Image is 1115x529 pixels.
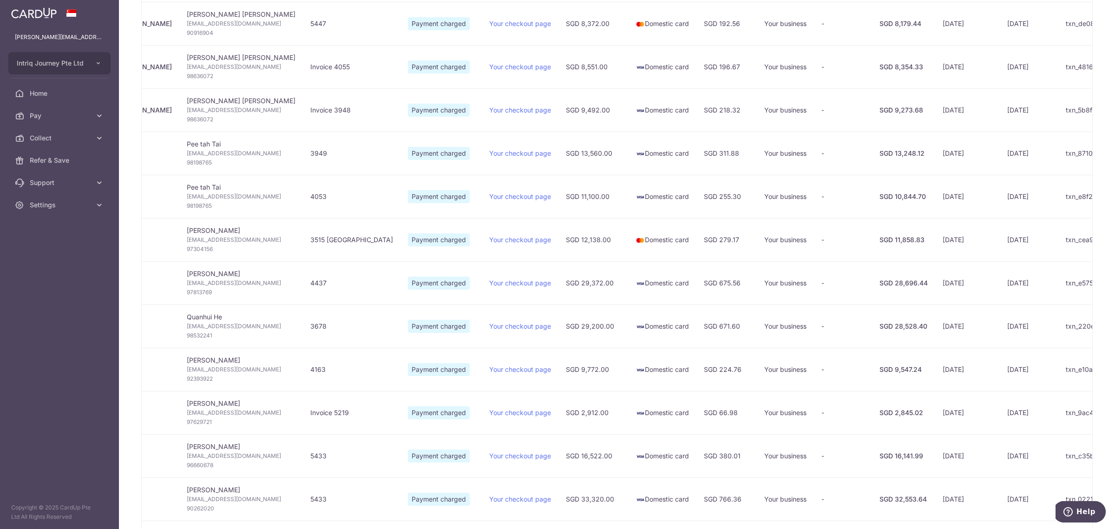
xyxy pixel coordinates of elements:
[408,450,470,463] span: Payment charged
[30,156,91,165] span: Refer & Save
[489,149,551,157] a: Your checkout page
[179,391,303,434] td: [PERSON_NAME]
[558,348,628,391] td: SGD 9,772.00
[187,322,295,331] span: [EMAIL_ADDRESS][DOMAIN_NAME]
[187,19,295,28] span: [EMAIL_ADDRESS][DOMAIN_NAME]
[757,132,814,175] td: Your business
[187,408,295,417] span: [EMAIL_ADDRESS][DOMAIN_NAME]
[21,7,40,15] span: Help
[636,236,645,245] img: mastercard-sm-87a3fd1e0bddd137fecb07648320f44c262e2538e7db6024463105ddbc961eb2.png
[179,304,303,348] td: Quanhui He
[303,45,400,88] td: Invoice 4055
[408,493,470,506] span: Payment charged
[696,391,757,434] td: SGD 66.98
[636,106,645,115] img: visa-sm-192604c4577d2d35970c8ed26b86981c2741ebd56154ab54ad91a526f0f24972.png
[303,132,400,175] td: 3949
[628,2,696,45] td: Domestic card
[1000,391,1058,434] td: [DATE]
[187,149,295,158] span: [EMAIL_ADDRESS][DOMAIN_NAME]
[489,279,551,287] a: Your checkout page
[558,304,628,348] td: SGD 29,200.00
[696,348,757,391] td: SGD 224.76
[489,409,551,417] a: Your checkout page
[489,20,551,27] a: Your checkout page
[814,88,872,132] td: -
[30,89,91,98] span: Home
[303,218,400,261] td: 3515 [GEOGRAPHIC_DATA]
[636,149,645,159] img: visa-sm-192604c4577d2d35970c8ed26b86981c2741ebd56154ab54ad91a526f0f24972.png
[489,192,551,200] a: Your checkout page
[696,132,757,175] td: SGD 311.88
[30,133,91,143] span: Collect
[489,495,551,503] a: Your checkout page
[187,115,295,124] span: 98636072
[628,391,696,434] td: Domestic card
[935,88,1000,132] td: [DATE]
[814,175,872,218] td: -
[879,19,928,28] div: SGD 8,179.44
[408,60,470,73] span: Payment charged
[696,477,757,521] td: SGD 766.36
[179,348,303,391] td: [PERSON_NAME]
[628,304,696,348] td: Domestic card
[558,434,628,477] td: SGD 16,522.00
[757,88,814,132] td: Your business
[696,175,757,218] td: SGD 255.30
[187,201,295,211] span: 98198765
[814,218,872,261] td: -
[187,278,295,288] span: [EMAIL_ADDRESS][DOMAIN_NAME]
[30,111,91,120] span: Pay
[1056,501,1106,524] iframe: Opens a widget where you can find more information
[814,391,872,434] td: -
[408,363,470,376] span: Payment charged
[187,72,295,81] span: 98636072
[814,434,872,477] td: -
[628,261,696,304] td: Domestic card
[558,218,628,261] td: SGD 12,138.00
[1000,261,1058,304] td: [DATE]
[757,261,814,304] td: Your business
[1000,348,1058,391] td: [DATE]
[1000,88,1058,132] td: [DATE]
[179,88,303,132] td: [PERSON_NAME] [PERSON_NAME]
[187,365,295,374] span: [EMAIL_ADDRESS][DOMAIN_NAME]
[187,504,295,513] span: 90262020
[935,348,1000,391] td: [DATE]
[179,261,303,304] td: [PERSON_NAME]
[303,304,400,348] td: 3678
[8,52,111,74] button: Intriq Journey Pte Ltd
[935,304,1000,348] td: [DATE]
[1000,434,1058,477] td: [DATE]
[187,495,295,504] span: [EMAIL_ADDRESS][DOMAIN_NAME]
[628,88,696,132] td: Domestic card
[879,106,928,115] div: SGD 9,273.68
[489,365,551,373] a: Your checkout page
[187,245,295,254] span: 97304156
[303,434,400,477] td: 5433
[179,45,303,88] td: [PERSON_NAME] [PERSON_NAME]
[757,391,814,434] td: Your business
[628,477,696,521] td: Domestic card
[303,477,400,521] td: 5433
[879,451,928,461] div: SGD 16,141.99
[187,417,295,427] span: 97629721
[628,218,696,261] td: Domestic card
[408,320,470,333] span: Payment charged
[187,235,295,245] span: [EMAIL_ADDRESS][DOMAIN_NAME]
[558,132,628,175] td: SGD 13,560.00
[187,288,295,297] span: 97813769
[1000,45,1058,88] td: [DATE]
[935,132,1000,175] td: [DATE]
[179,175,303,218] td: Pee tah Tai
[814,261,872,304] td: -
[303,261,400,304] td: 4437
[814,477,872,521] td: -
[636,63,645,72] img: visa-sm-192604c4577d2d35970c8ed26b86981c2741ebd56154ab54ad91a526f0f24972.png
[935,391,1000,434] td: [DATE]
[408,17,470,30] span: Payment charged
[696,434,757,477] td: SGD 380.01
[408,233,470,246] span: Payment charged
[1000,132,1058,175] td: [DATE]
[187,28,295,38] span: 90916904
